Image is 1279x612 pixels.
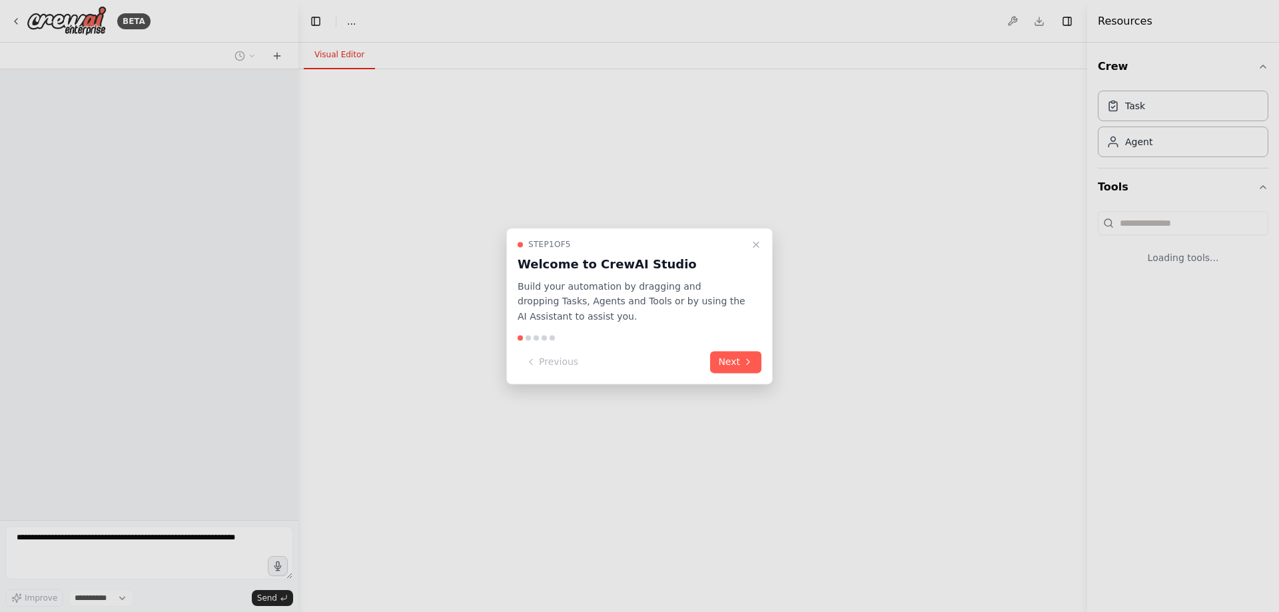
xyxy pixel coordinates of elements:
p: Build your automation by dragging and dropping Tasks, Agents and Tools or by using the AI Assista... [518,279,745,324]
button: Next [710,351,761,373]
button: Previous [518,351,586,373]
h3: Welcome to CrewAI Studio [518,255,745,274]
button: Close walkthrough [748,236,764,252]
span: Step 1 of 5 [528,239,571,250]
button: Hide left sidebar [306,12,325,31]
